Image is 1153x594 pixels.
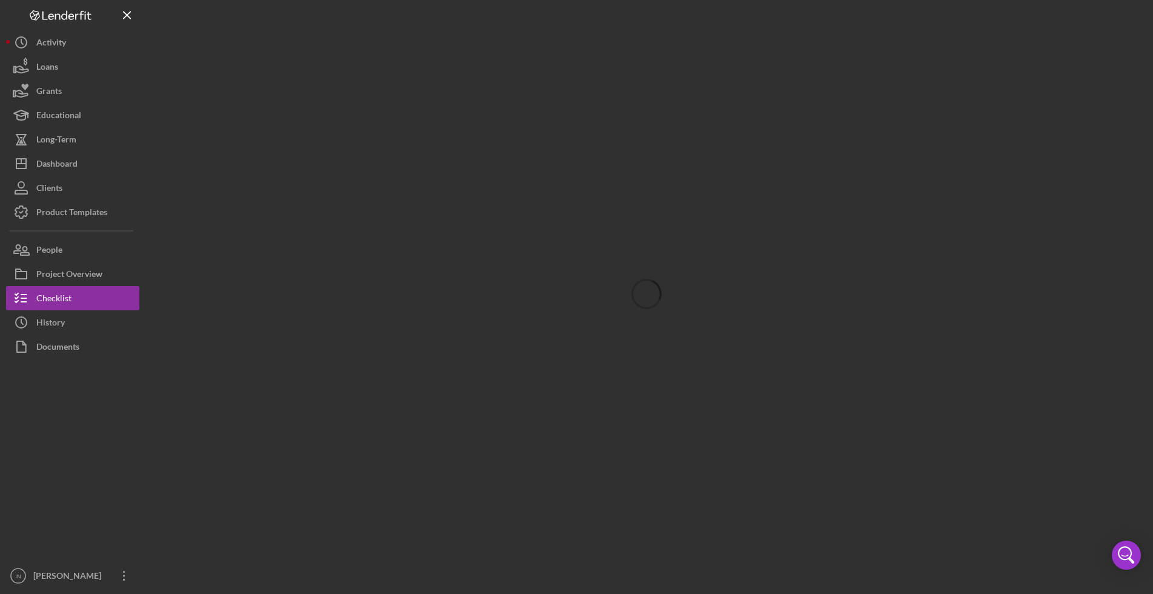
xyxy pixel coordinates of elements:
text: IN [15,573,21,579]
button: IN[PERSON_NAME] [6,564,139,588]
div: Checklist [36,286,71,313]
div: Long-Term [36,127,76,155]
button: Clients [6,176,139,200]
div: Project Overview [36,262,102,289]
button: Product Templates [6,200,139,224]
button: History [6,310,139,335]
button: Project Overview [6,262,139,286]
div: Educational [36,103,81,130]
div: Documents [36,335,79,362]
div: [PERSON_NAME] [30,564,109,591]
button: Grants [6,79,139,103]
button: Educational [6,103,139,127]
button: Loans [6,55,139,79]
div: Loans [36,55,58,82]
button: Dashboard [6,152,139,176]
div: History [36,310,65,338]
div: Grants [36,79,62,106]
button: Documents [6,335,139,359]
button: Long-Term [6,127,139,152]
button: Activity [6,30,139,55]
div: People [36,238,62,265]
div: Activity [36,30,66,58]
button: Checklist [6,286,139,310]
div: Product Templates [36,200,107,227]
button: People [6,238,139,262]
div: Open Intercom Messenger [1112,541,1141,570]
div: Clients [36,176,62,203]
div: Dashboard [36,152,78,179]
